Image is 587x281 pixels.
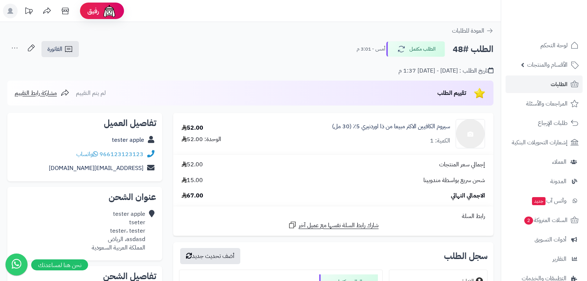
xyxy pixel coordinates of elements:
[506,211,583,229] a: السلات المتروكة2
[92,210,145,252] div: tester apple tseter tester، tester asdasd، الرياض المملكة العربية السعودية
[506,153,583,171] a: العملاء
[87,7,99,15] span: رفيق
[112,136,144,144] a: tester apple
[512,137,568,148] span: إشعارات التحويلات البنكية
[182,135,221,144] div: الوحدة: 52.00
[452,26,484,35] span: العودة للطلبات
[535,234,566,245] span: أدوات التسويق
[506,192,583,210] a: وآتس آبجديد
[439,160,485,169] span: إجمالي سعر المنتجات
[176,212,491,221] div: رابط السلة
[540,40,568,51] span: لوحة التحكم
[386,41,445,57] button: الطلب مكتمل
[551,79,568,89] span: الطلبات
[332,122,450,131] a: سيروم الكافيين الاكثر مبيعا من ذا اوردنيري 5٪ (30 مل)
[506,114,583,132] a: طلبات الإرجاع
[357,45,385,53] small: أمس - 3:01 م
[538,118,568,128] span: طلبات الإرجاع
[76,89,106,97] span: لم يتم التقييم
[451,192,485,200] span: الاجمالي النهائي
[182,176,203,185] span: 15.00
[537,9,580,25] img: logo-2.png
[182,192,203,200] span: 67.00
[99,150,143,159] a: 966123123123
[15,89,57,97] span: مشاركة رابط التقييم
[452,26,493,35] a: العودة للطلبات
[182,160,203,169] span: 52.00
[13,272,156,281] h2: تفاصيل الشحن
[41,41,79,57] a: الفاتورة
[553,254,566,264] span: التقارير
[506,37,583,54] a: لوحة التحكم
[13,193,156,201] h2: عنوان الشحن
[19,4,38,20] a: تحديثات المنصة
[506,75,583,93] a: الطلبات
[182,124,203,132] div: 52.00
[47,45,62,53] span: الفاتورة
[453,42,493,57] h2: الطلب #48
[506,250,583,268] a: التقارير
[15,89,69,97] a: مشاركة رابط التقييم
[506,173,583,190] a: المدونة
[526,99,568,109] span: المراجعات والأسئلة
[288,221,379,230] a: شارك رابط السلة نفسها مع عميل آخر
[550,176,566,186] span: المدونة
[430,137,450,145] div: الكمية: 1
[524,215,568,225] span: السلات المتروكة
[524,216,533,225] span: 2
[437,89,466,97] span: تقييم الطلب
[506,231,583,248] a: أدوات التسويق
[444,252,488,260] h3: سجل الطلب
[49,164,143,173] a: [EMAIL_ADDRESS][DOMAIN_NAME]
[531,196,566,206] span: وآتس آب
[102,4,117,18] img: ai-face.png
[423,176,485,185] span: شحن سريع بواسطة مندوبينا
[532,197,546,205] span: جديد
[506,95,583,112] a: المراجعات والأسئلة
[13,119,156,127] h2: تفاصيل العميل
[552,157,566,167] span: العملاء
[527,60,568,70] span: الأقسام والمنتجات
[299,221,379,230] span: شارك رابط السلة نفسها مع عميل آخر
[506,134,583,151] a: إشعارات التحويلات البنكية
[180,248,240,264] button: أضف تحديث جديد
[398,67,493,75] div: تاريخ الطلب : [DATE] - [DATE] 1:37 م
[76,150,98,159] a: واتساب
